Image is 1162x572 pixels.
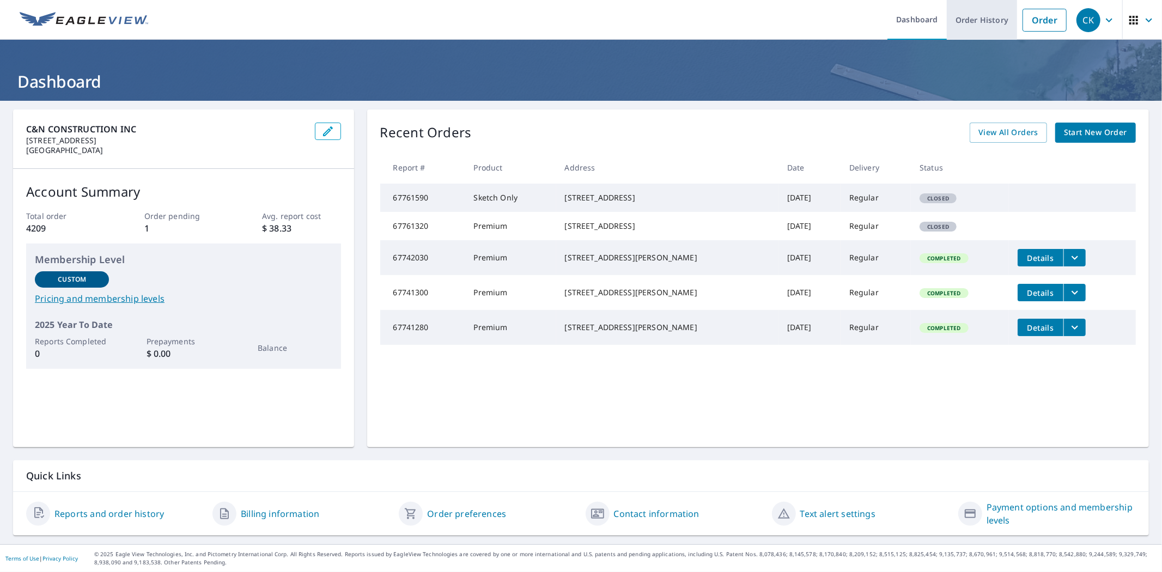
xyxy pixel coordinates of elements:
[465,184,556,212] td: Sketch Only
[800,507,875,520] a: Text alert settings
[5,555,78,562] p: |
[241,507,319,520] a: Billing information
[778,275,841,310] td: [DATE]
[841,212,911,240] td: Regular
[380,212,465,240] td: 67761320
[1018,319,1063,336] button: detailsBtn-67741280
[841,240,911,275] td: Regular
[54,507,164,520] a: Reports and order history
[42,555,78,562] a: Privacy Policy
[26,145,306,155] p: [GEOGRAPHIC_DATA]
[258,342,332,354] p: Balance
[20,12,148,28] img: EV Logo
[921,223,956,230] span: Closed
[26,210,105,222] p: Total order
[565,221,770,232] div: [STREET_ADDRESS]
[380,275,465,310] td: 67741300
[465,310,556,345] td: Premium
[778,184,841,212] td: [DATE]
[26,222,105,235] p: 4209
[262,222,340,235] p: $ 38.33
[26,123,306,136] p: C&N CONSTRUCTION INC
[26,469,1136,483] p: Quick Links
[144,222,223,235] p: 1
[5,555,39,562] a: Terms of Use
[35,252,332,267] p: Membership Level
[921,324,967,332] span: Completed
[987,501,1136,527] a: Payment options and membership levels
[380,310,465,345] td: 67741280
[1063,284,1086,301] button: filesDropdownBtn-67741300
[911,151,1009,184] th: Status
[35,347,109,360] p: 0
[841,184,911,212] td: Regular
[921,254,967,262] span: Completed
[1055,123,1136,143] a: Start New Order
[380,240,465,275] td: 67742030
[614,507,699,520] a: Contact information
[978,126,1038,139] span: View All Orders
[565,322,770,333] div: [STREET_ADDRESS][PERSON_NAME]
[58,275,86,284] p: Custom
[1018,284,1063,301] button: detailsBtn-67741300
[380,184,465,212] td: 67761590
[465,240,556,275] td: Premium
[427,507,506,520] a: Order preferences
[465,275,556,310] td: Premium
[1024,253,1057,263] span: Details
[144,210,223,222] p: Order pending
[94,550,1157,567] p: © 2025 Eagle View Technologies, Inc. and Pictometry International Corp. All Rights Reserved. Repo...
[465,212,556,240] td: Premium
[778,151,841,184] th: Date
[1023,9,1067,32] a: Order
[35,318,332,331] p: 2025 Year To Date
[841,310,911,345] td: Regular
[970,123,1047,143] a: View All Orders
[565,252,770,263] div: [STREET_ADDRESS][PERSON_NAME]
[921,194,956,202] span: Closed
[380,151,465,184] th: Report #
[921,289,967,297] span: Completed
[1063,319,1086,336] button: filesDropdownBtn-67741280
[26,136,306,145] p: [STREET_ADDRESS]
[1024,288,1057,298] span: Details
[1024,322,1057,333] span: Details
[841,151,911,184] th: Delivery
[778,240,841,275] td: [DATE]
[556,151,778,184] th: Address
[1076,8,1100,32] div: CK
[1018,249,1063,266] button: detailsBtn-67742030
[147,336,221,347] p: Prepayments
[1063,249,1086,266] button: filesDropdownBtn-67742030
[565,287,770,298] div: [STREET_ADDRESS][PERSON_NAME]
[778,212,841,240] td: [DATE]
[13,70,1149,93] h1: Dashboard
[35,292,332,305] a: Pricing and membership levels
[1064,126,1127,139] span: Start New Order
[147,347,221,360] p: $ 0.00
[465,151,556,184] th: Product
[841,275,911,310] td: Regular
[565,192,770,203] div: [STREET_ADDRESS]
[778,310,841,345] td: [DATE]
[380,123,472,143] p: Recent Orders
[35,336,109,347] p: Reports Completed
[262,210,340,222] p: Avg. report cost
[26,182,341,202] p: Account Summary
